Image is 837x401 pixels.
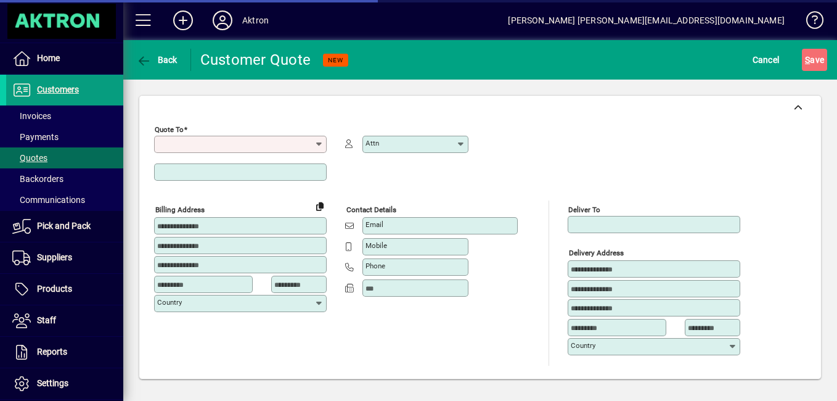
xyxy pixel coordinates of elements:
[123,49,191,71] app-page-header-button: Back
[6,242,123,273] a: Suppliers
[136,55,178,65] span: Back
[133,49,181,71] button: Back
[802,49,827,71] button: Save
[12,111,51,121] span: Invoices
[6,337,123,368] a: Reports
[6,168,123,189] a: Backorders
[6,189,123,210] a: Communications
[203,9,242,31] button: Profile
[805,50,824,70] span: ave
[6,211,123,242] a: Pick and Pack
[328,56,343,64] span: NEW
[242,10,269,30] div: Aktron
[37,347,67,357] span: Reports
[365,139,379,147] mat-label: Attn
[37,85,79,94] span: Customers
[37,315,56,325] span: Staff
[12,132,59,142] span: Payments
[797,2,822,43] a: Knowledge Base
[6,105,123,126] a: Invoices
[155,125,184,134] mat-label: Quote To
[37,53,60,63] span: Home
[200,50,311,70] div: Customer Quote
[6,368,123,399] a: Settings
[37,378,68,388] span: Settings
[157,298,182,307] mat-label: Country
[310,196,330,216] button: Copy to Delivery address
[365,262,385,270] mat-label: Phone
[12,195,85,205] span: Communications
[6,274,123,305] a: Products
[6,305,123,336] a: Staff
[37,284,72,294] span: Products
[37,221,91,231] span: Pick and Pack
[6,126,123,147] a: Payments
[6,147,123,168] a: Quotes
[12,153,47,163] span: Quotes
[571,341,595,350] mat-label: Country
[508,10,785,30] div: [PERSON_NAME] [PERSON_NAME][EMAIL_ADDRESS][DOMAIN_NAME]
[753,50,780,70] span: Cancel
[749,49,783,71] button: Cancel
[568,205,600,214] mat-label: Deliver To
[365,220,383,229] mat-label: Email
[12,174,63,184] span: Backorders
[805,55,810,65] span: S
[37,252,72,262] span: Suppliers
[6,43,123,74] a: Home
[365,241,387,250] mat-label: Mobile
[163,9,203,31] button: Add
